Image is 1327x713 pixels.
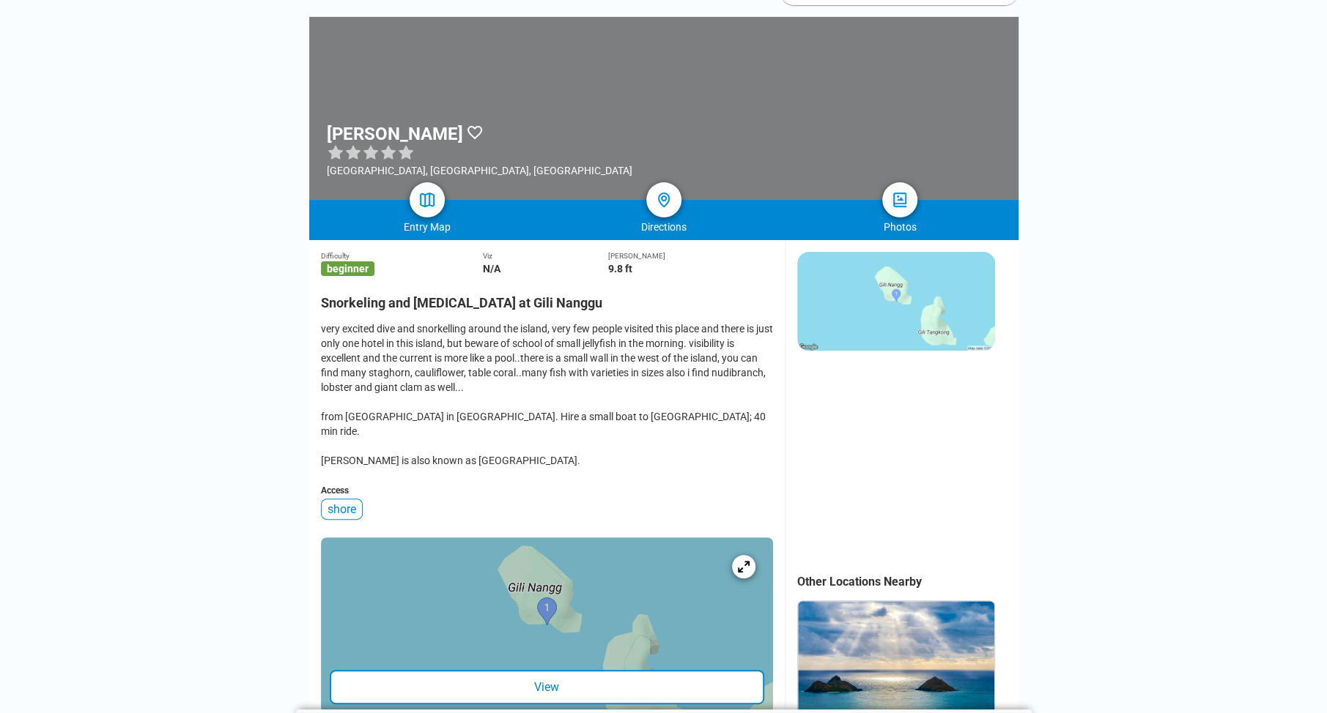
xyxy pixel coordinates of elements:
div: very excited dive and snorkelling around the island, very few people visited this place and there... [321,321,773,468]
div: [GEOGRAPHIC_DATA], [GEOGRAPHIC_DATA], [GEOGRAPHIC_DATA] [327,165,632,176]
div: Entry Map [309,221,546,233]
a: map [410,182,445,217]
div: Other Locations Nearby [797,575,1019,589]
img: staticmap [797,252,995,351]
div: Difficulty [321,252,484,260]
img: map [418,191,436,209]
a: entry mapView [321,537,773,713]
h1: [PERSON_NAME] [327,124,463,144]
div: Directions [545,221,782,233]
div: [PERSON_NAME] [608,252,773,260]
h2: Snorkeling and [MEDICAL_DATA] at Gili Nanggu [321,286,773,310]
div: Viz [483,252,608,260]
div: 9.8 ft [608,263,773,275]
span: beginner [321,261,374,276]
img: photos [891,191,909,209]
a: photos [882,182,917,217]
div: shore [321,499,363,520]
div: Photos [782,221,1019,233]
div: View [330,670,764,704]
div: Access [321,485,773,496]
div: N/A [483,263,608,275]
iframe: Advertisement [797,365,994,548]
img: directions [655,191,673,209]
